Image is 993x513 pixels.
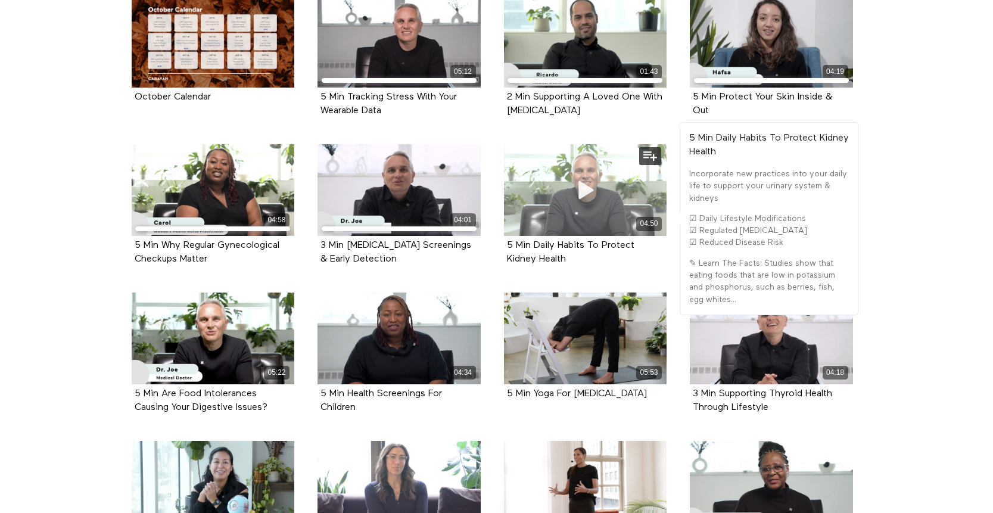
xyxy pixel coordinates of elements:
[689,213,849,249] p: ☑ Daily Lifestyle Modifications ☑ Regulated [MEDICAL_DATA] ☑ Reduced Disease Risk
[264,213,290,227] div: 04:58
[320,92,457,116] strong: 5 Min Tracking Stress With Your Wearable Data
[135,92,211,102] strong: October Calendar
[135,389,267,412] a: 5 Min Are Food Intolerances Causing Your Digestive Issues?
[450,366,476,380] div: 04:34
[132,144,295,236] a: 5 Min Why Regular Gynecological Checkups Matter 04:58
[504,144,667,236] a: 5 Min Daily Habits To Protect Kidney Health 04:50
[320,241,471,263] a: 3 Min [MEDICAL_DATA] Screenings & Early Detection
[450,65,476,79] div: 05:12
[690,293,853,384] a: 3 Min Supporting Thyroid Health Through Lifestyle 04:18
[264,366,290,380] div: 05:22
[320,389,442,412] a: 5 Min Health Screenings For Children
[317,144,481,236] a: 3 Min Cancer Screenings & Early Detection 04:01
[320,92,457,115] a: 5 Min Tracking Stress With Your Wearable Data
[689,168,849,204] p: Incorporate new practices into your daily life to support your urinary system & kidneys
[693,389,832,412] a: 3 Min Supporting Thyroid Health Through Lifestyle
[135,241,279,263] a: 5 Min Why Regular Gynecological Checkups Matter
[689,257,849,306] p: ✎ Learn The Facts: Studies show that eating foods that are low in potassium and phosphorus, such ...
[507,389,647,398] a: 5 Min Yoga For [MEDICAL_DATA]
[507,241,634,263] a: 5 Min Daily Habits To Protect Kidney Health
[320,241,471,264] strong: 3 Min Cancer Screenings & Early Detection
[693,92,832,116] strong: 5 Min Protect Your Skin Inside & Out
[823,65,848,79] div: 04:19
[689,133,849,157] strong: 5 Min Daily Habits To Protect Kidney Health
[507,389,647,399] strong: 5 Min Yoga For High Blood Pressure
[639,147,661,165] button: Add to my list
[135,92,211,101] a: October Calendar
[636,366,662,380] div: 05:53
[135,241,279,264] strong: 5 Min Why Regular Gynecological Checkups Matter
[507,92,662,115] a: 2 Min Supporting A Loved One With [MEDICAL_DATA]
[507,92,662,116] strong: 2 Min Supporting A Loved One With Type 2 Diabetes
[693,92,832,115] a: 5 Min Protect Your Skin Inside & Out
[132,293,295,384] a: 5 Min Are Food Intolerances Causing Your Digestive Issues? 05:22
[636,65,662,79] div: 01:43
[504,293,667,384] a: 5 Min Yoga For High Blood Pressure 05:53
[450,213,476,227] div: 04:01
[823,366,848,380] div: 04:18
[317,293,481,384] a: 5 Min Health Screenings For Children 04:34
[636,217,662,231] div: 04:50
[507,241,634,264] strong: 5 Min Daily Habits To Protect Kidney Health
